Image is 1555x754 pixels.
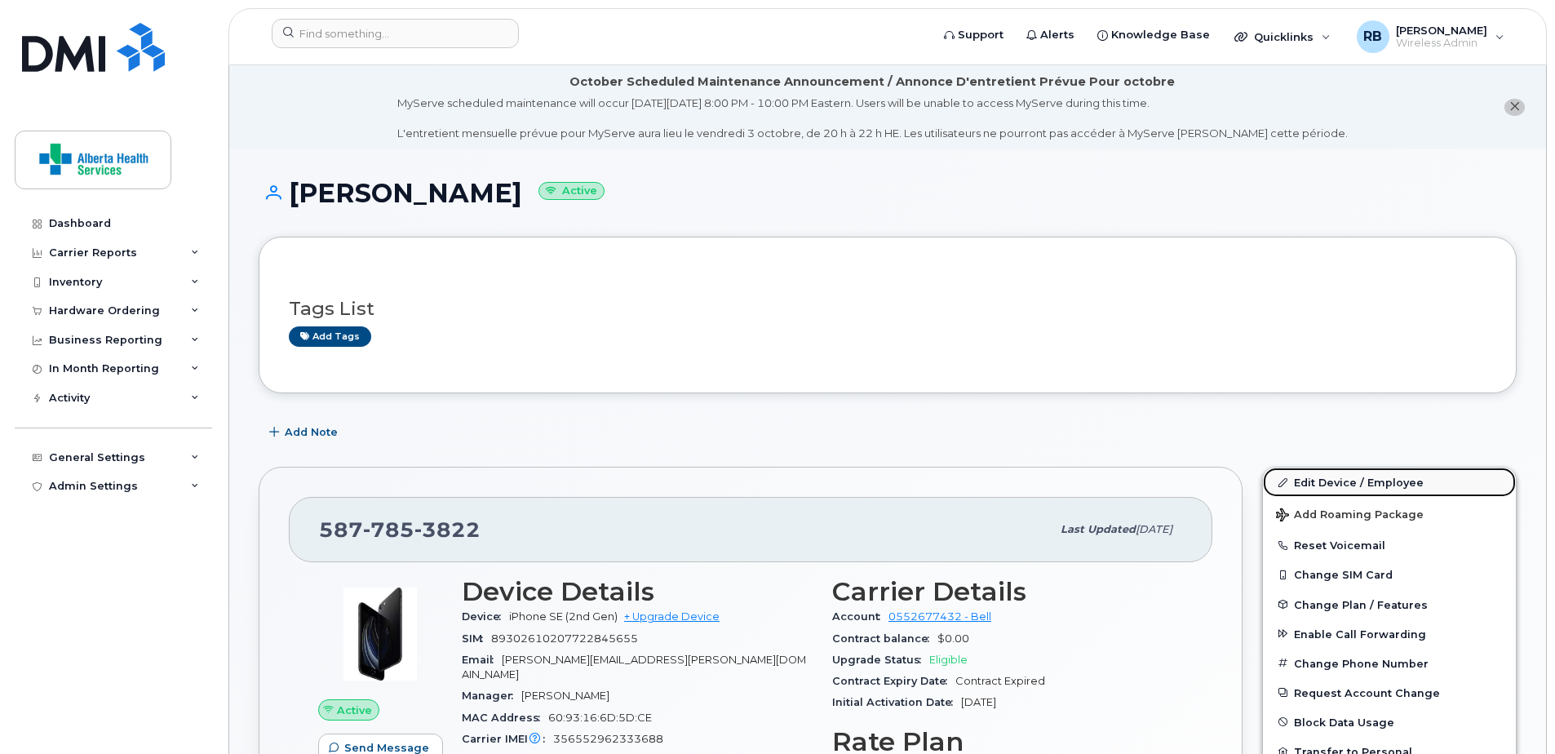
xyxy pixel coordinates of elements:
[1136,523,1172,535] span: [DATE]
[289,326,371,347] a: Add tags
[319,517,481,542] span: 587
[1294,598,1428,610] span: Change Plan / Features
[521,690,609,702] span: [PERSON_NAME]
[1294,628,1426,640] span: Enable Call Forwarding
[961,696,996,708] span: [DATE]
[832,632,937,645] span: Contract balance
[538,182,605,201] small: Active
[289,299,1486,319] h3: Tags List
[462,654,806,681] span: [PERSON_NAME][EMAIL_ADDRESS][PERSON_NAME][DOMAIN_NAME]
[888,610,991,623] a: 0552677432 - Bell
[1263,530,1516,560] button: Reset Voicemail
[548,712,652,724] span: 60:93:16:6D:5D:CE
[1263,560,1516,589] button: Change SIM Card
[832,675,955,687] span: Contract Expiry Date
[832,610,888,623] span: Account
[1263,468,1516,497] a: Edit Device / Employee
[509,610,618,623] span: iPhone SE (2nd Gen)
[491,632,638,645] span: 89302610207722845655
[259,418,352,447] button: Add Note
[462,712,548,724] span: MAC Address
[955,675,1045,687] span: Contract Expired
[414,517,481,542] span: 3822
[285,424,338,440] span: Add Note
[1276,508,1424,524] span: Add Roaming Package
[929,654,968,666] span: Eligible
[624,610,720,623] a: + Upgrade Device
[462,733,553,745] span: Carrier IMEI
[832,654,929,666] span: Upgrade Status
[462,577,813,606] h3: Device Details
[569,73,1175,91] div: October Scheduled Maintenance Announcement / Annonce D'entretient Prévue Pour octobre
[259,179,1517,207] h1: [PERSON_NAME]
[462,610,509,623] span: Device
[832,696,961,708] span: Initial Activation Date
[397,95,1348,141] div: MyServe scheduled maintenance will occur [DATE][DATE] 8:00 PM - 10:00 PM Eastern. Users will be u...
[1061,523,1136,535] span: Last updated
[1263,649,1516,678] button: Change Phone Number
[1263,497,1516,530] button: Add Roaming Package
[331,585,429,683] img: image20231002-3703462-1mz9tax.jpeg
[462,690,521,702] span: Manager
[337,703,372,718] span: Active
[1263,619,1516,649] button: Enable Call Forwarding
[1263,707,1516,737] button: Block Data Usage
[462,654,502,666] span: Email
[462,632,491,645] span: SIM
[363,517,414,542] span: 785
[553,733,663,745] span: 356552962333688
[1263,678,1516,707] button: Request Account Change
[1504,99,1525,116] button: close notification
[937,632,969,645] span: $0.00
[832,577,1183,606] h3: Carrier Details
[1263,590,1516,619] button: Change Plan / Features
